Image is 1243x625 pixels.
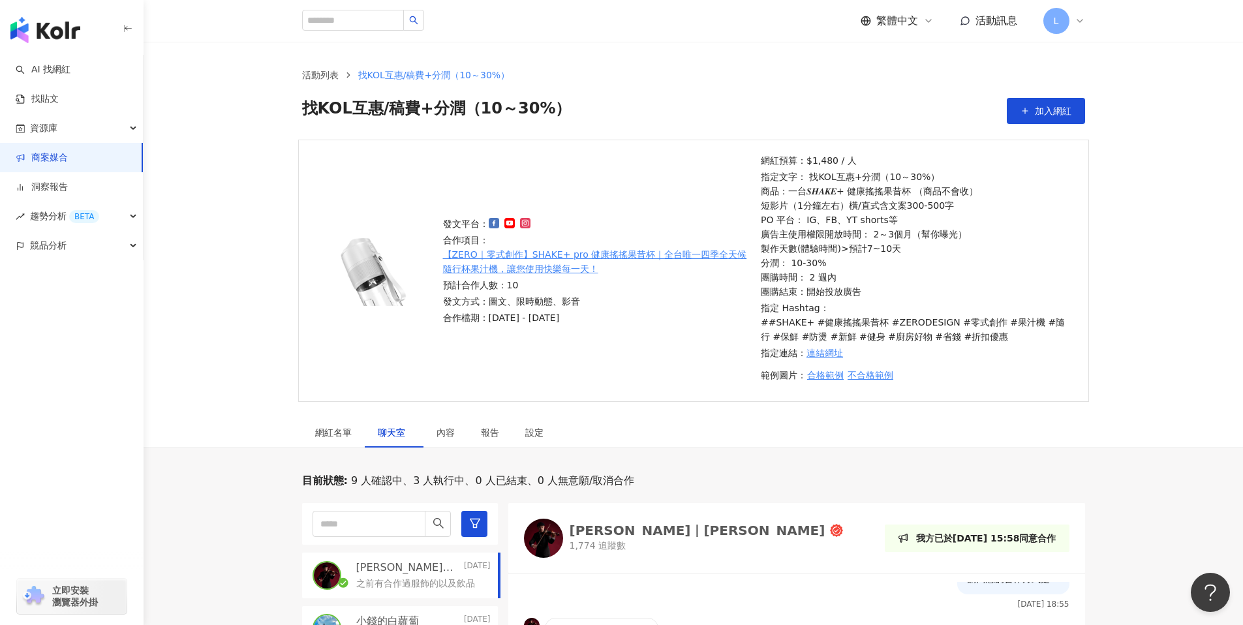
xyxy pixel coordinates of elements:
span: 資源庫 [30,114,57,143]
span: 找KOL互惠/稿費+分潤（10～30%） [358,70,510,80]
a: chrome extension立即安裝 瀏覽器外掛 [17,579,127,614]
p: 範例圖片： [761,362,1071,388]
span: 合格範例 [807,370,844,380]
img: KOL Avatar [524,519,563,558]
div: 網紅名單 [315,425,352,440]
a: 【ZERO｜零式創作】SHAKE+ pro 健康搖搖果昔杯｜全台唯一四季全天候隨行杯果汁機，讓您使用快樂每一天！ [443,247,754,276]
div: BETA [69,210,99,223]
span: 找KOL互惠/稿費+分潤（10～30%） [302,98,572,124]
span: 加入網紅 [1035,106,1071,116]
img: chrome extension [21,586,46,607]
button: 合格範例 [806,362,844,388]
p: 合作檔期：[DATE] - [DATE] [443,311,754,325]
p: 我方已於[DATE] 15:58同意合作 [916,531,1056,545]
span: L [1054,14,1059,28]
a: searchAI 找網紅 [16,63,70,76]
p: 1,774 追蹤數 [570,540,844,553]
div: 內容 [437,425,455,440]
p: 目前狀態 : [302,474,348,488]
span: search [433,517,444,529]
a: 活動列表 [299,68,341,82]
span: 繁體中文 [876,14,918,28]
p: [DATE] 18:55 [1018,600,1069,609]
p: 指定連結： [761,346,1071,360]
iframe: Help Scout Beacon - Open [1191,573,1230,612]
p: 網紅預算：$1,480 / 人 [761,153,1071,168]
a: 商案媒合 [16,151,68,164]
p: 指定 Hashtag： [761,301,1071,344]
p: 指定文字： 找KOL互惠+分潤（10～30%） 商品：一台𝑺𝑯𝑨𝑲𝑬+ 健康搖搖果昔杯 （商品不會收） 短影片（1分鐘左右）橫/直式含文案300-500字 PO 平台： IG、FB、YT sho... [761,170,1071,299]
p: ##SHAKE+ #健康搖搖果昔杯 #ZERODESIGN #零式創作 #果汁機 #隨行 #保鮮 #防燙 #新鮮 #健身 #廚房好物 #省錢 #折扣優惠 [761,315,1071,344]
div: 報告 [481,425,499,440]
span: 立即安裝 瀏覽器外掛 [52,585,98,608]
p: 發文方式：圖文、限時動態、影音 [443,294,754,309]
p: 之前有合作過服飾的以及飲品 [356,577,475,590]
a: 連結網址 [806,346,843,360]
p: 合作項目： [443,233,754,276]
span: 聊天室 [378,428,410,437]
p: 發文平台： [443,217,754,231]
a: KOL Avatar[PERSON_NAME]｜[PERSON_NAME]1,774 追蹤數 [524,519,844,558]
span: 不合格範例 [848,370,893,380]
img: logo [10,17,80,43]
span: 活動訊息 [975,14,1017,27]
span: filter [469,517,481,529]
span: rise [16,212,25,221]
button: 加入網紅 [1007,98,1085,124]
span: search [409,16,418,25]
div: 設定 [525,425,544,440]
button: 不合格範例 [847,362,894,388]
p: 預計合作人數：10 [443,278,754,292]
a: 找貼文 [16,93,59,106]
span: 9 人確認中、3 人執行中、0 人已結束、0 人無意願/取消合作 [348,474,634,488]
p: [DATE] [464,560,491,575]
span: 競品分析 [30,231,67,260]
div: [PERSON_NAME]｜[PERSON_NAME] [570,524,825,537]
img: KOL Avatar [314,562,340,588]
span: 趨勢分析 [30,202,99,231]
p: [PERSON_NAME]｜[PERSON_NAME] [356,560,461,575]
img: 【ZERO｜零式創作】SHAKE+ pro 健康搖搖果昔杯｜全台唯一四季全天候隨行杯果汁機，讓您使用快樂每一天！ [312,236,439,306]
a: 洞察報告 [16,181,68,194]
